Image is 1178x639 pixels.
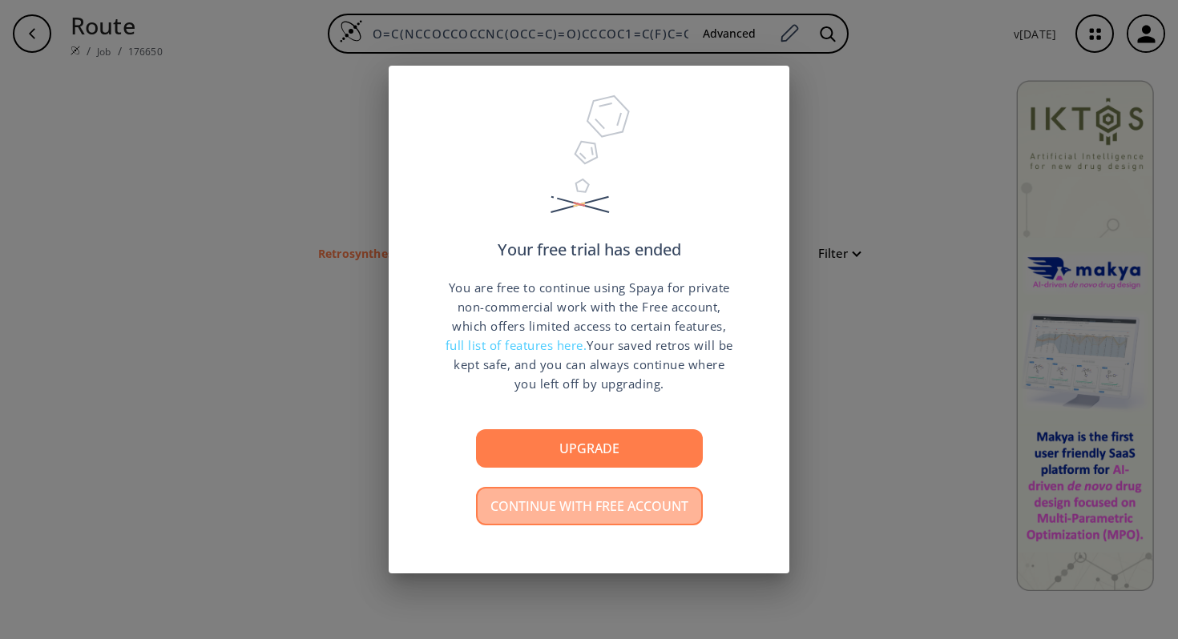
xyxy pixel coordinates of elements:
[476,487,703,525] button: Continue with free account
[543,90,635,242] img: Trial Ended
[445,278,733,393] p: You are free to continue using Spaya for private non-commercial work with the Free account, which...
[498,242,681,258] p: Your free trial has ended
[476,429,703,468] button: Upgrade
[446,337,587,353] span: full list of features here.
